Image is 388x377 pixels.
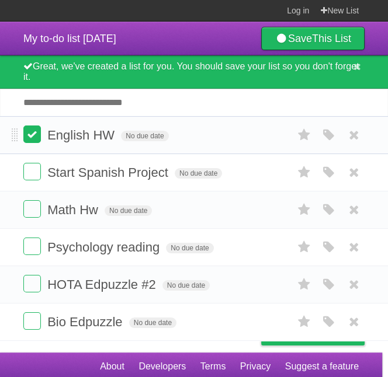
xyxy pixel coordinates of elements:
[47,128,117,142] span: English HW
[129,317,176,328] span: No due date
[23,275,41,292] label: Done
[293,312,316,331] label: Star task
[47,277,158,292] span: HOTA Edpuzzle #2
[23,125,41,143] label: Done
[293,275,316,294] label: Star task
[293,200,316,219] label: Star task
[312,33,351,44] b: This List
[162,280,210,291] span: No due date
[47,315,125,329] span: Bio Edpuzzle
[286,324,359,345] span: Buy me a coffee
[121,131,168,141] span: No due date
[293,238,316,257] label: Star task
[105,205,152,216] span: No due date
[47,203,101,217] span: Math Hw
[23,200,41,218] label: Done
[23,312,41,330] label: Done
[23,163,41,180] label: Done
[293,163,316,182] label: Star task
[47,240,162,254] span: Psychology reading
[166,243,213,253] span: No due date
[23,238,41,255] label: Done
[23,33,116,44] span: My to-do list [DATE]
[261,27,365,50] a: SaveThis List
[47,165,171,180] span: Start Spanish Project
[293,125,316,145] label: Star task
[175,168,222,179] span: No due date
